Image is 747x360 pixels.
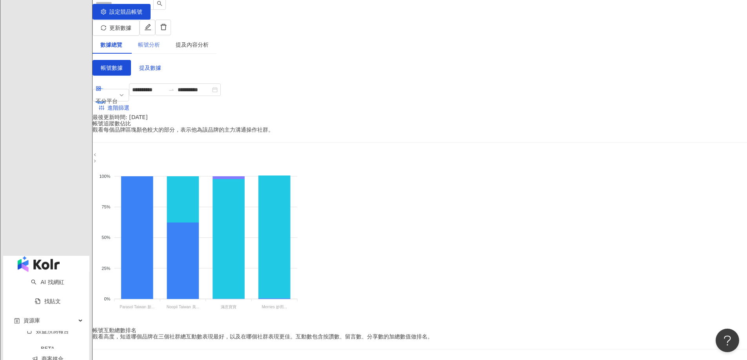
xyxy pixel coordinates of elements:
[93,333,747,340] div: 觀看高度，知道哪個品牌在三個社群總互動數表現最好，以及在哪個社群表現更佳。互動數包含按讚數、留言數、分享數的加總數值做排名。
[102,235,110,240] tspan: 50%
[93,101,136,114] button: 進階篩選
[96,95,118,107] div: 不分平台
[93,114,747,120] div: 最後更新時間: [DATE]
[120,305,154,309] tspan: Parasol Taiwan 新...
[176,40,209,49] div: 提及內容分析
[107,102,129,114] span: 進階篩選
[101,65,123,71] span: 帳號數據
[716,329,739,352] iframe: Help Scout Beacon - Open
[101,9,106,14] span: setting
[18,256,60,272] img: logo
[100,40,122,49] div: 數據總覽
[93,327,747,333] div: 帳號互動總數排名
[101,25,106,31] span: sync
[167,305,199,309] tspan: Noopii Taiwan 美...
[144,24,151,31] span: edit
[138,40,160,49] div: 帳號分析
[31,279,64,285] a: searchAI 找網紅
[262,305,287,309] tspan: Merries 妙而...
[35,298,61,304] a: 找貼文
[93,60,131,76] button: 帳號數據
[24,312,40,329] span: 資源庫
[102,266,110,271] tspan: 25%
[221,305,236,309] tspan: 滿意寶寶
[93,120,747,127] div: 帳號追蹤數佔比
[160,24,167,31] span: delete
[168,87,174,93] span: swap-right
[102,204,110,209] tspan: 75%
[14,328,81,358] a: 效益預測報告BETA
[93,20,140,36] button: 更新數據
[99,174,110,179] tspan: 100%
[131,60,169,76] button: 提及數據
[93,4,151,20] button: 設定競品帳號
[157,1,162,6] span: search
[104,297,110,301] tspan: 0%
[93,127,747,133] div: 觀看每個品牌區塊顏色較大的部分，表示他為該品牌的主力溝通操作社群。
[168,87,174,93] span: to
[109,25,131,31] span: 更新數據
[109,9,142,15] span: 設定競品帳號
[139,65,161,71] span: 提及數據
